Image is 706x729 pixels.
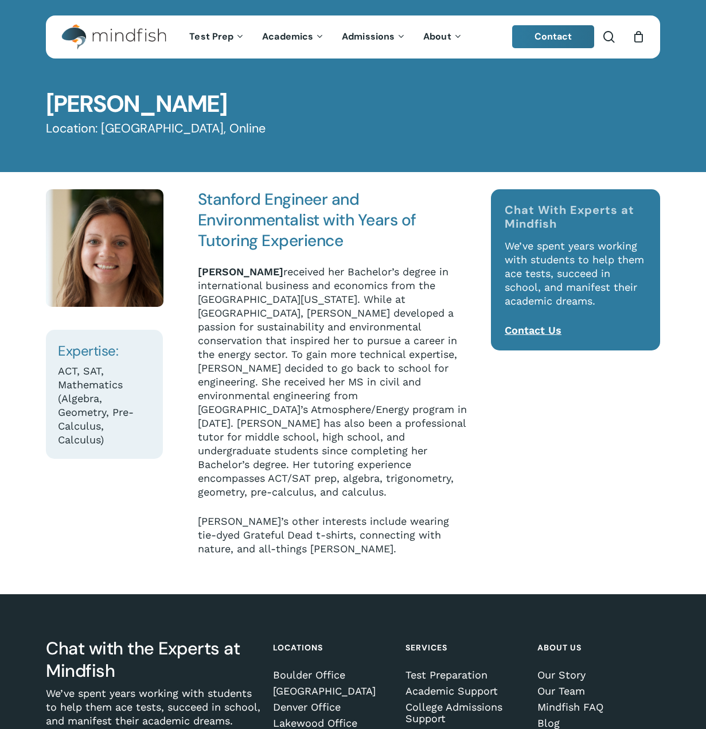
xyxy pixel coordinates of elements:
strong: [PERSON_NAME] [198,266,283,278]
a: Contact Us [505,324,561,336]
a: [GEOGRAPHIC_DATA] [273,685,393,697]
p: received her Bachelor’s degree in international business and economics from the [GEOGRAPHIC_DATA]... [198,265,467,514]
a: Our Team [537,685,657,697]
a: Our Story [537,669,657,681]
span: Contact [535,30,572,42]
h4: About Us [537,637,657,658]
h4: Stanford Engineer and Environmentalist with Years of Tutoring Experience [198,189,467,251]
h4: Services [405,637,525,658]
nav: Main Menu [181,15,471,59]
a: Boulder Office [273,669,393,681]
span: Test Prep [189,30,233,42]
span: Academics [262,30,313,42]
span: Location: [GEOGRAPHIC_DATA], Online [46,120,266,137]
a: Test Preparation [405,669,525,681]
h3: Chat with the Experts at Mindfish [46,637,261,682]
h1: [PERSON_NAME] [46,93,660,116]
p: ACT, SAT, Mathematics (Algebra, Geometry, Pre-Calculus, Calculus) [58,364,151,447]
span: Admissions [342,30,395,42]
a: Academics [253,32,333,42]
a: Cart [632,30,645,43]
header: Main Menu [46,15,660,59]
a: Blog [537,718,657,729]
a: About [415,32,471,42]
a: Lakewood Office [273,718,393,729]
p: [PERSON_NAME]’s other interests include wearing tie-dyed Grateful Dead t-shirts, connecting with ... [198,514,467,556]
a: Academic Support [405,685,525,697]
a: Admissions [333,32,415,42]
p: We’ve spent years working with students to help them ace tests, succeed in school, and manifest t... [505,239,646,323]
img: Megan McCann Headshot [46,189,163,307]
h4: Locations [273,637,393,658]
a: Contact [512,25,595,48]
a: College Admissions Support [405,701,525,724]
a: Denver Office [273,701,393,713]
span: About [423,30,451,42]
a: Mindfish FAQ [537,701,657,713]
h4: Chat With Experts at Mindfish [505,203,646,231]
a: Test Prep [181,32,253,42]
span: Expertise: [58,342,118,360]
